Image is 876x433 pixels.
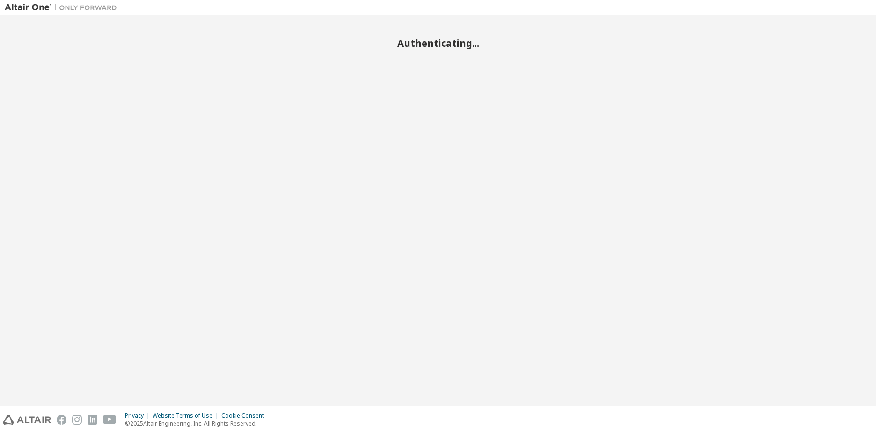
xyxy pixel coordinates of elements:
[5,3,122,12] img: Altair One
[88,415,97,425] img: linkedin.svg
[72,415,82,425] img: instagram.svg
[57,415,66,425] img: facebook.svg
[103,415,117,425] img: youtube.svg
[125,412,153,419] div: Privacy
[5,37,871,49] h2: Authenticating...
[125,419,270,427] p: © 2025 Altair Engineering, Inc. All Rights Reserved.
[221,412,270,419] div: Cookie Consent
[3,415,51,425] img: altair_logo.svg
[153,412,221,419] div: Website Terms of Use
